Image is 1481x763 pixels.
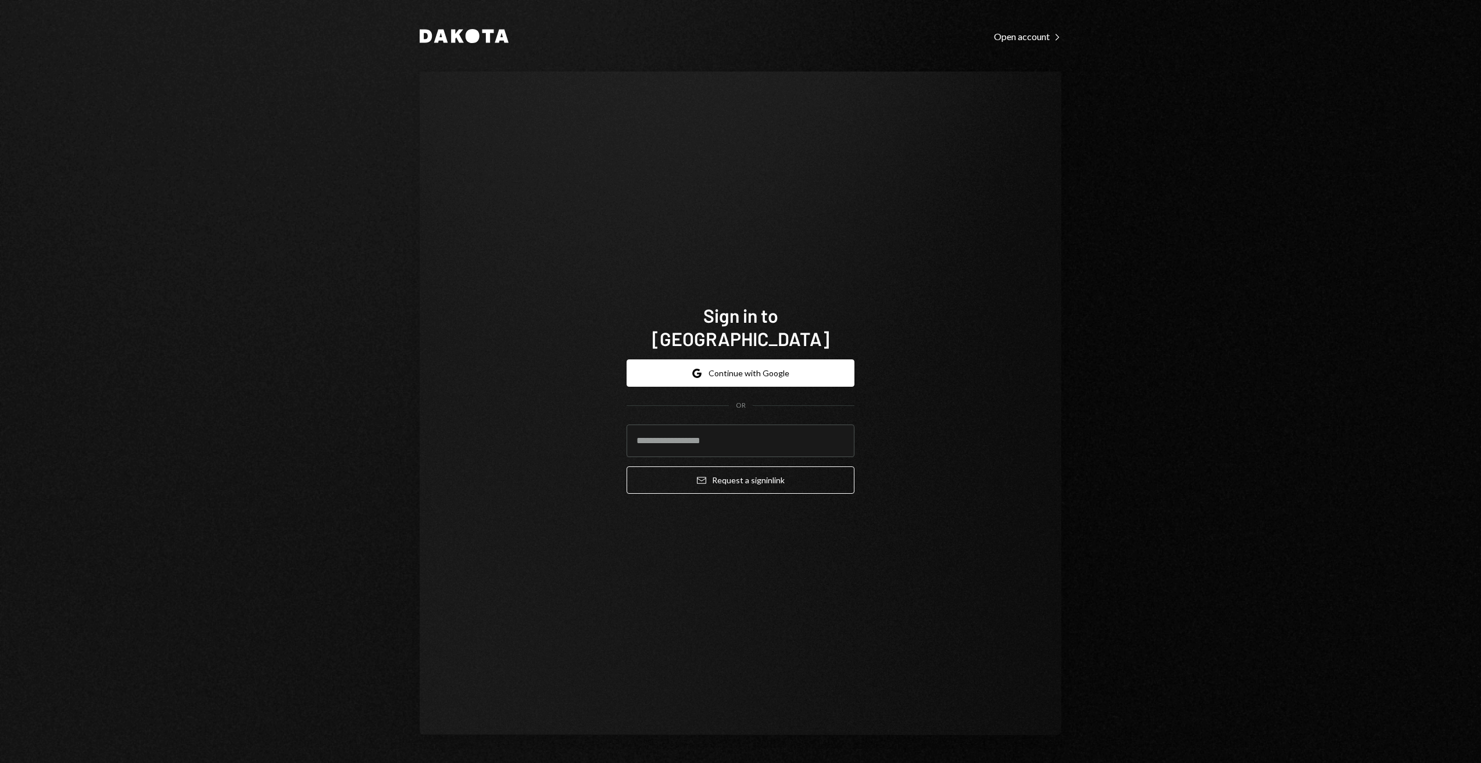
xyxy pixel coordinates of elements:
h1: Sign in to [GEOGRAPHIC_DATA] [627,304,854,350]
a: Open account [994,30,1061,42]
button: Request a signinlink [627,466,854,494]
div: Open account [994,31,1061,42]
div: OR [736,401,746,411]
button: Continue with Google [627,359,854,387]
